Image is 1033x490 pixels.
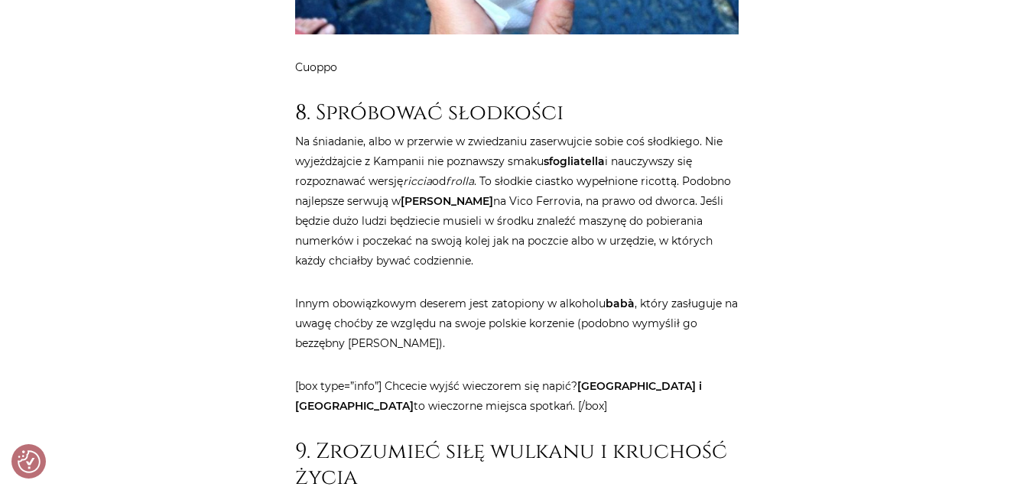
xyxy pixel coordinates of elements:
[403,174,432,188] em: riccia
[18,450,41,473] img: Revisit consent button
[544,154,605,168] strong: sfogliatella
[446,174,474,188] em: frolla
[295,131,739,271] p: Na śniadanie, albo w przerwie w zwiedzaniu zaserwujcie sobie coś słodkiego. Nie wyjeżdżajcie z Ka...
[295,57,739,77] p: Cuoppo
[295,100,739,126] h2: 8. Spróbować słodkości
[606,297,635,310] strong: babà
[295,294,739,353] p: Innym obowiązkowym deserem jest zatopiony w alkoholu , który zasługuje na uwagę choćby ze względu...
[18,450,41,473] button: Preferencje co do zgód
[295,376,739,416] p: [box type=”info”] Chcecie wyjść wieczorem się napić? to wieczorne miejsca spotkań. [/box]
[401,194,493,208] strong: [PERSON_NAME]
[295,439,739,490] h2: 9. Zrozumieć siłę wulkanu i kruchość życia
